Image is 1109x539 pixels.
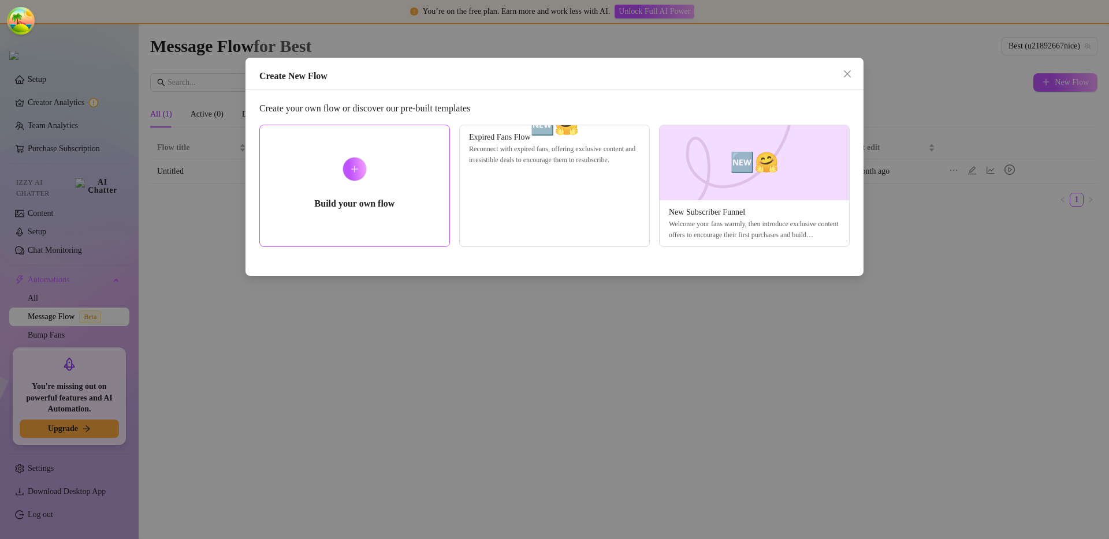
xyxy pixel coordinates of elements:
span: Create your own flow or discover our pre-built templates [259,103,470,113]
h5: Build your own flow [315,197,395,211]
span: New Subscriber Funnel [660,206,849,219]
div: Reconnect with expired fans, offering exclusive content and irresistible deals to encourage them ... [460,144,649,166]
button: Close [838,65,857,83]
span: 🆕🤗 [730,147,779,178]
div: Create New Flow [259,69,864,83]
span: close [843,69,852,78]
span: Close [838,69,857,78]
span: 🆕🤗 [530,110,579,140]
span: plus [351,165,359,173]
div: Welcome your fans warmly, then introduce exclusive content offers to encourage their first purcha... [660,219,849,239]
button: Open Tanstack query devtools [9,9,32,32]
span: Expired Fans Flow [460,131,649,144]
